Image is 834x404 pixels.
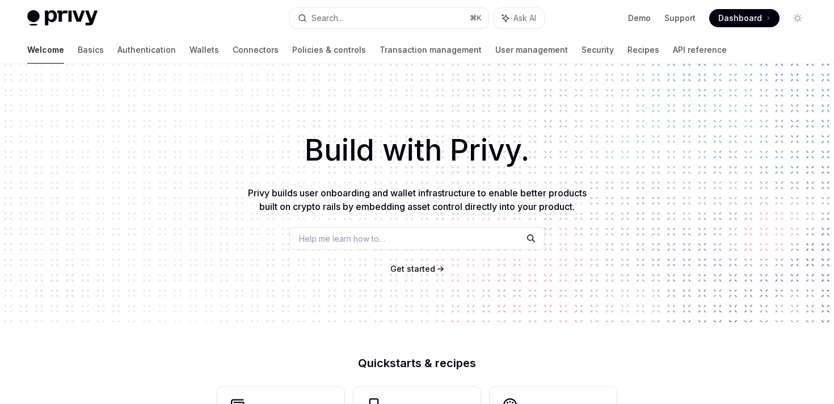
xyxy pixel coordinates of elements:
[582,36,614,64] a: Security
[709,9,780,27] a: Dashboard
[664,12,696,24] a: Support
[189,36,219,64] a: Wallets
[290,8,488,28] button: Search...⌘K
[789,9,807,27] button: Toggle dark mode
[248,187,587,212] span: Privy builds user onboarding and wallet infrastructure to enable better products built on crypto ...
[27,36,64,64] a: Welcome
[27,10,98,26] img: light logo
[495,36,568,64] a: User management
[292,36,366,64] a: Policies & controls
[673,36,727,64] a: API reference
[380,36,482,64] a: Transaction management
[311,11,343,25] div: Search...
[18,128,816,172] h1: Build with Privy.
[628,12,651,24] a: Demo
[718,12,762,24] span: Dashboard
[513,12,536,24] span: Ask AI
[217,357,617,369] h2: Quickstarts & recipes
[627,36,659,64] a: Recipes
[78,36,104,64] a: Basics
[390,263,435,275] a: Get started
[117,36,176,64] a: Authentication
[233,36,279,64] a: Connectors
[299,233,385,245] span: Help me learn how to…
[390,264,435,273] span: Get started
[470,14,482,23] span: ⌘ K
[494,8,544,28] button: Ask AI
